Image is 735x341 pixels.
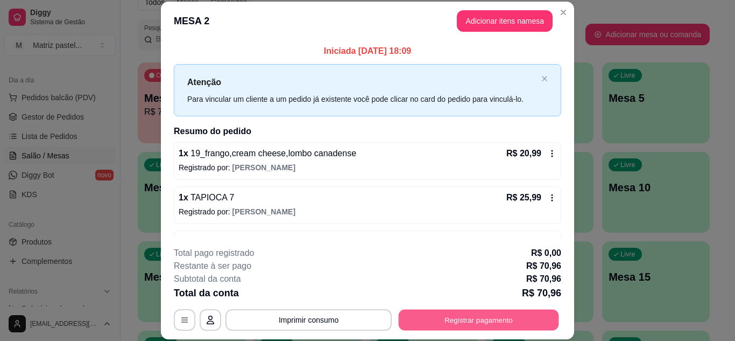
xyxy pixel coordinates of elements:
h2: Resumo do pedido [174,125,561,138]
span: 19_frango,cream cheese,lombo canadense [188,149,356,158]
button: close [541,75,548,82]
p: Atenção [187,75,537,89]
p: Subtotal da conta [174,273,241,286]
button: Imprimir consumo [225,309,392,331]
p: 1 x [179,235,251,248]
span: [PERSON_NAME] [232,207,295,216]
p: R$ 25,99 [506,191,541,204]
p: Total pago registrado [174,247,254,260]
button: Adicionar itens namesa [457,10,553,32]
header: MESA 2 [161,2,574,40]
p: Restante à ser pago [174,260,251,273]
span: [PERSON_NAME] [232,163,295,172]
p: Iniciada [DATE] 18:09 [174,45,561,58]
p: R$ 70,96 [526,260,561,273]
button: Close [555,4,572,21]
p: R$ 70,96 [522,286,561,301]
div: Para vincular um cliente a um pedido já existente você pode clicar no card do pedido para vinculá... [187,93,537,105]
p: 1 x [179,147,356,160]
p: R$ 16,99 [506,235,541,248]
span: TAPIOCA 7 [188,193,235,202]
p: Registrado por: [179,162,556,173]
p: R$ 0,00 [531,247,561,260]
p: Total da conta [174,286,239,301]
span: 49- banana real [188,237,251,246]
p: R$ 20,99 [506,147,541,160]
button: Registrar pagamento [399,309,559,330]
p: Registrado por: [179,206,556,217]
p: R$ 70,96 [526,273,561,286]
p: 1 x [179,191,234,204]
